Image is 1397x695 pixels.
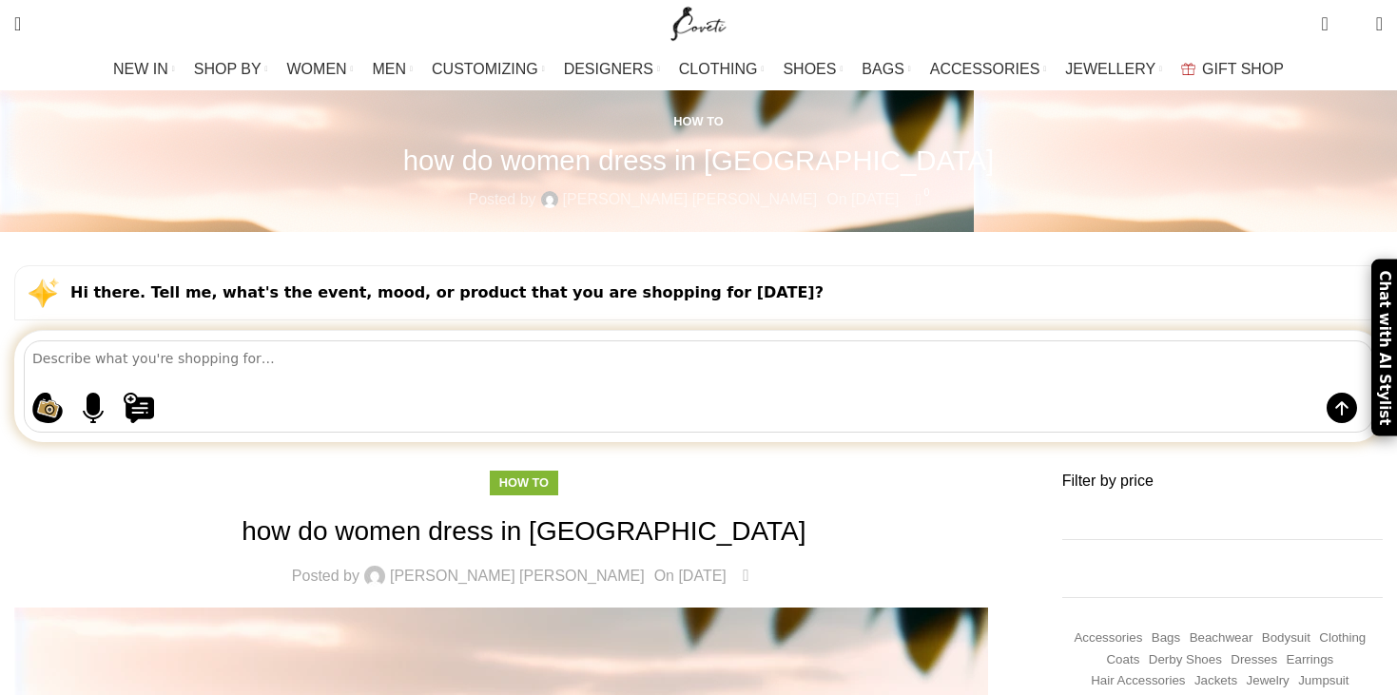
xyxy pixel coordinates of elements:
time: On [DATE] [826,191,899,207]
a: ACCESSORIES [930,50,1047,88]
a: Coats (440 items) [1106,651,1139,669]
a: [PERSON_NAME] [PERSON_NAME] [563,187,818,212]
a: How to [673,114,723,128]
a: Bags (1,768 items) [1152,629,1180,647]
span: JEWELLERY [1065,60,1155,78]
a: Jumpsuit (157 items) [1298,672,1348,690]
div: My Wishlist [1343,5,1362,43]
a: JEWELLERY [1065,50,1162,88]
span: Posted by [468,187,535,212]
a: [PERSON_NAME] [PERSON_NAME] [390,569,645,584]
a: SHOES [783,50,843,88]
a: Beachwear (451 items) [1190,629,1253,647]
div: Main navigation [5,50,1392,88]
a: 0 [736,564,756,589]
a: SHOP BY [194,50,268,88]
h3: Filter by price [1062,471,1383,492]
h1: how do women dress in [GEOGRAPHIC_DATA] [403,144,995,177]
a: Hair Accessories (245 items) [1091,672,1185,690]
time: On [DATE] [654,568,727,584]
a: Jewelry (427 items) [1247,672,1290,690]
img: GiftBag [1181,63,1195,75]
span: Posted by [292,569,359,584]
span: 0 [920,185,934,200]
h1: how do women dress in [GEOGRAPHIC_DATA] [14,512,1034,550]
a: Clothing (19,391 items) [1319,629,1366,647]
a: 0 [1311,5,1337,43]
a: DESIGNERS [564,50,660,88]
a: Earrings (192 items) [1287,651,1334,669]
a: GIFT SHOP [1181,50,1284,88]
a: Site logo [667,14,730,30]
a: BAGS [862,50,910,88]
span: SHOP BY [194,60,262,78]
span: NEW IN [113,60,168,78]
span: GIFT SHOP [1202,60,1284,78]
a: How to [499,475,549,490]
a: MEN [373,50,413,88]
span: CUSTOMIZING [432,60,538,78]
span: WOMEN [287,60,347,78]
img: author-avatar [364,566,385,587]
a: Search [5,5,30,43]
a: 0 [908,187,928,212]
span: DESIGNERS [564,60,653,78]
span: 0 [747,562,761,576]
span: ACCESSORIES [930,60,1040,78]
img: author-avatar [541,191,558,208]
span: MEN [373,60,407,78]
a: Jackets (1,277 items) [1194,672,1237,690]
a: CLOTHING [679,50,765,88]
span: 0 [1347,19,1361,33]
a: WOMEN [287,50,354,88]
span: 0 [1323,10,1337,24]
a: Derby shoes (233 items) [1149,651,1222,669]
a: Dresses (9,877 items) [1231,651,1277,669]
a: Accessories (745 items) [1074,629,1142,647]
span: SHOES [783,60,836,78]
span: BAGS [862,60,903,78]
a: Bodysuit (159 items) [1262,629,1310,647]
a: NEW IN [113,50,175,88]
span: CLOTHING [679,60,758,78]
a: CUSTOMIZING [432,50,545,88]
